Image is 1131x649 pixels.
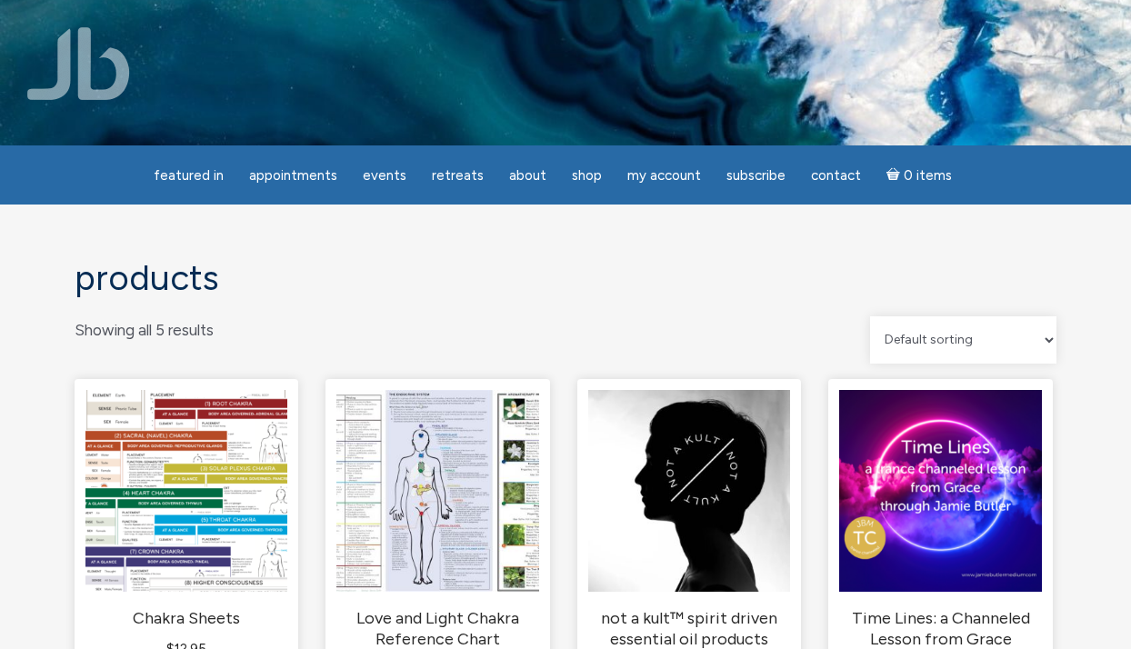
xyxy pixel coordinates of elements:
[886,167,904,184] i: Cart
[238,158,348,194] a: Appointments
[336,390,538,592] img: Love and Light Chakra Reference Chart
[85,390,287,592] img: Chakra Sheets
[588,390,790,592] img: not a kult™ spirit driven essential oil products
[75,259,1056,298] h1: Products
[616,158,712,194] a: My Account
[572,167,602,184] span: Shop
[249,167,337,184] span: Appointments
[85,607,287,628] h2: Chakra Sheets
[75,316,214,344] p: Showing all 5 results
[143,158,235,194] a: featured in
[839,390,1041,592] img: Time Lines: a Channeled Lesson from Grace
[627,167,701,184] span: My Account
[716,158,796,194] a: Subscribe
[27,27,130,100] img: Jamie Butler. The Everyday Medium
[498,158,557,194] a: About
[726,167,786,184] span: Subscribe
[876,156,963,194] a: Cart0 items
[811,167,861,184] span: Contact
[509,167,546,184] span: About
[421,158,495,194] a: Retreats
[561,158,613,194] a: Shop
[154,167,224,184] span: featured in
[352,158,417,194] a: Events
[800,158,872,194] a: Contact
[363,167,406,184] span: Events
[870,316,1056,364] select: Shop order
[432,167,484,184] span: Retreats
[904,169,952,183] span: 0 items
